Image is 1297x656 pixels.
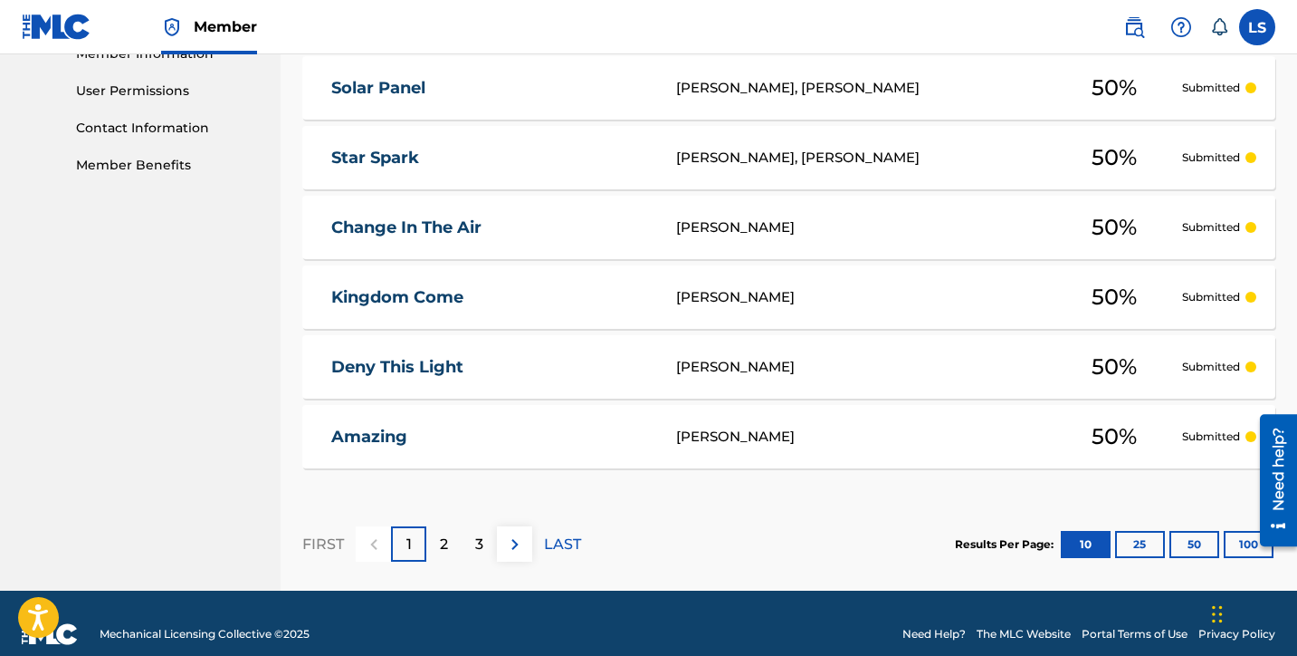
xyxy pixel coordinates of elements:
[22,14,91,40] img: MLC Logo
[1182,150,1240,166] p: Submitted
[331,427,652,448] a: Amazing
[1123,16,1145,38] img: search
[302,534,344,555] p: FIRST
[475,534,483,555] p: 3
[1212,587,1223,642] div: Drag
[440,534,448,555] p: 2
[1092,281,1137,314] span: 50 %
[1239,9,1275,45] div: User Menu
[1182,219,1240,236] p: Submitted
[676,217,1046,238] div: [PERSON_NAME]
[676,78,1046,99] div: [PERSON_NAME], [PERSON_NAME]
[955,536,1058,553] p: Results Per Page:
[1246,408,1297,554] iframe: Resource Center
[331,217,652,238] a: Change In The Air
[977,626,1071,642] a: The MLC Website
[1092,72,1137,104] span: 50 %
[76,156,259,175] a: Member Benefits
[1092,351,1137,383] span: 50 %
[1092,420,1137,453] span: 50 %
[1163,9,1199,45] div: Help
[1182,289,1240,305] p: Submitted
[1206,569,1297,656] iframe: Chat Widget
[331,78,652,99] a: Solar Panel
[504,534,526,555] img: right
[902,626,966,642] a: Need Help?
[161,16,183,38] img: Top Rightsholder
[1092,141,1137,174] span: 50 %
[331,357,652,378] a: Deny This Light
[1182,429,1240,445] p: Submitted
[1198,626,1275,642] a: Privacy Policy
[1116,9,1152,45] a: Public Search
[676,287,1046,308] div: [PERSON_NAME]
[676,148,1046,169] div: [PERSON_NAME], [PERSON_NAME]
[76,119,259,138] a: Contact Information
[100,626,310,642] span: Mechanical Licensing Collective © 2025
[1182,359,1240,375] p: Submitted
[1061,531,1111,558] button: 10
[1210,18,1228,36] div: Notifications
[76,82,259,101] a: User Permissions
[22,623,78,645] img: logo
[331,287,652,308] a: Kingdom Come
[1115,531,1165,558] button: 25
[1169,531,1219,558] button: 50
[544,534,581,555] p: LAST
[406,534,412,555] p: 1
[676,357,1046,378] div: [PERSON_NAME]
[1082,626,1187,642] a: Portal Terms of Use
[1224,531,1273,558] button: 100
[1170,16,1192,38] img: help
[1092,211,1137,244] span: 50 %
[1182,80,1240,96] p: Submitted
[194,16,257,37] span: Member
[331,148,652,169] a: Star Spark
[676,427,1046,448] div: [PERSON_NAME]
